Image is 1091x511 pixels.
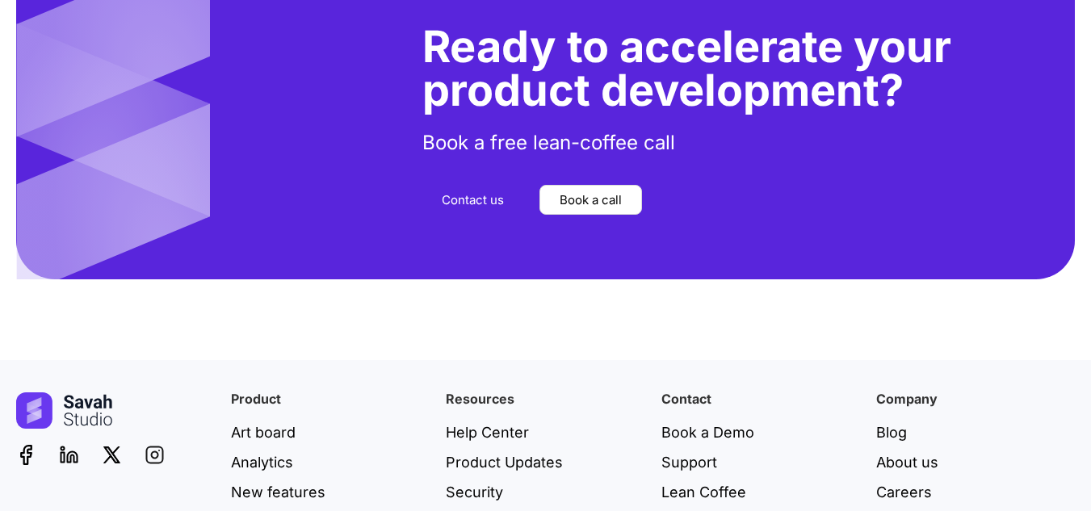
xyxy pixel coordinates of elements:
[231,451,430,473] a: Analytics
[422,25,1059,112] h2: Ready to accelerate your product development?
[231,421,296,443] span: Art board
[876,451,1075,473] a: About us
[422,186,523,214] a: Contact us
[422,128,1059,157] p: Book a free lean-coffee call
[231,481,325,503] span: New features
[661,451,717,473] span: Support
[876,481,932,503] span: Careers
[876,392,1075,405] h4: Company
[231,392,430,405] h4: Product
[446,421,644,443] a: Help Center
[446,481,644,503] a: Security
[1010,434,1091,511] iframe: Chat Widget
[231,451,293,473] span: Analytics
[560,194,622,206] span: Book a call
[446,421,529,443] span: Help Center
[661,421,754,443] span: Book a Demo
[661,481,860,503] a: Lean Coffee
[661,392,860,405] h4: Contact
[446,392,644,405] h4: Resources
[446,451,563,473] span: Product Updates
[661,481,746,503] span: Lean Coffee
[231,481,430,503] a: New features
[661,451,860,473] a: Support
[876,451,938,473] span: About us
[876,421,1075,443] a: Blog
[876,421,907,443] span: Blog
[876,481,1075,503] a: Careers
[661,421,860,443] a: Book a Demo
[231,421,430,443] a: Art board
[442,194,504,206] span: Contact us
[446,451,644,473] a: Product Updates
[446,481,503,503] span: Security
[539,185,642,215] a: Book a call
